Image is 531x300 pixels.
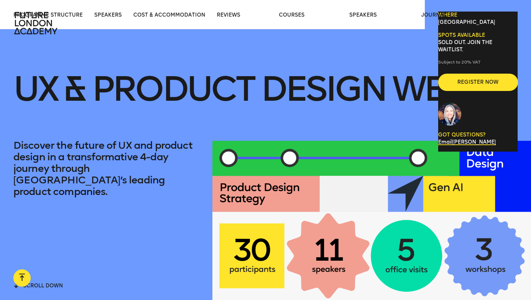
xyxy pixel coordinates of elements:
[349,12,377,19] a: speakers
[421,12,446,19] a: journal
[491,12,518,19] a: contact
[13,50,485,128] h1: UX & Product Design Week
[13,282,63,290] button: scroll down
[23,283,63,289] span: scroll down
[279,12,305,19] a: courses
[13,140,199,197] p: Discover the future of UX and product design in a transformative 4-day journey through [GEOGRAPHI...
